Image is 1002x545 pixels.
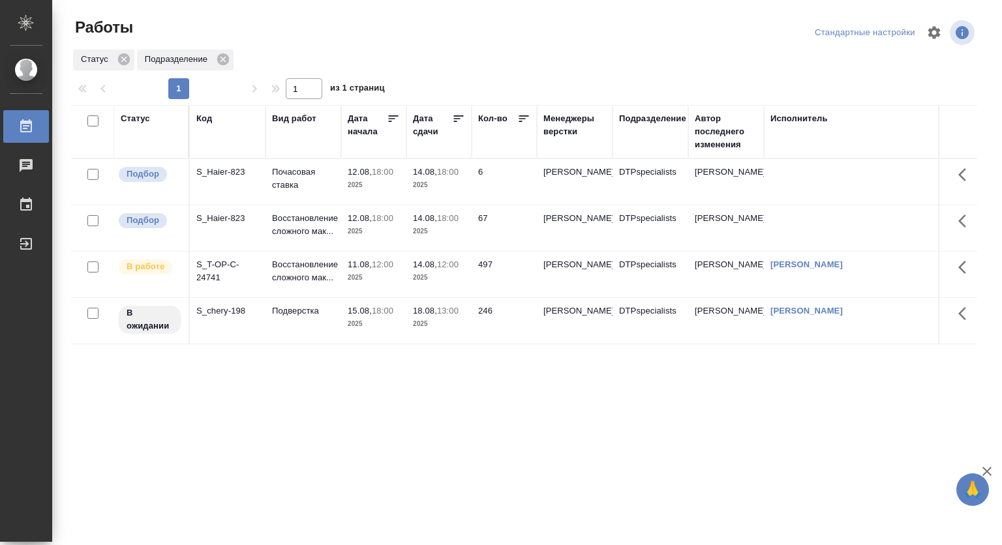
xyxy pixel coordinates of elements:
[543,166,606,179] p: [PERSON_NAME]
[413,213,437,223] p: 14.08,
[688,205,764,251] td: [PERSON_NAME]
[272,166,335,192] p: Почасовая ставка
[962,476,984,503] span: 🙏
[348,259,372,269] p: 11.08,
[372,167,393,177] p: 18:00
[613,252,688,297] td: DTPspecialists
[472,205,537,251] td: 67
[117,304,182,335] div: Исполнитель назначен, приступать к работе пока рано
[543,258,606,271] p: [PERSON_NAME]
[950,159,982,190] button: Здесь прячутся важные кнопки
[272,212,335,238] p: Восстановление сложного мак...
[372,213,393,223] p: 18:00
[196,212,259,225] div: S_Haier-823
[543,212,606,225] p: [PERSON_NAME]
[770,306,843,316] a: [PERSON_NAME]
[770,112,828,125] div: Исполнитель
[950,252,982,283] button: Здесь прячутся важные кнопки
[688,298,764,344] td: [PERSON_NAME]
[688,252,764,297] td: [PERSON_NAME]
[196,166,259,179] div: S_Haier-823
[196,112,212,125] div: Код
[413,225,465,238] p: 2025
[413,259,437,269] p: 14.08,
[413,179,465,192] p: 2025
[121,112,150,125] div: Статус
[472,252,537,297] td: 497
[950,20,977,45] span: Посмотреть информацию
[918,17,950,48] span: Настроить таблицу
[437,213,459,223] p: 18:00
[950,298,982,329] button: Здесь прячутся важные кнопки
[472,159,537,205] td: 6
[543,112,606,138] div: Менеджеры верстки
[348,317,400,331] p: 2025
[950,205,982,237] button: Здесь прячутся важные кнопки
[543,304,606,317] p: [PERSON_NAME]
[348,271,400,284] p: 2025
[812,23,918,43] div: split button
[472,298,537,344] td: 246
[413,317,465,331] p: 2025
[145,53,212,66] p: Подразделение
[196,258,259,284] div: S_T-OP-C-24741
[613,298,688,344] td: DTPspecialists
[272,304,335,317] p: Подверстка
[478,112,508,125] div: Кол-во
[272,112,316,125] div: Вид работ
[372,259,393,269] p: 12:00
[348,112,387,138] div: Дата начала
[348,167,372,177] p: 12.08,
[137,50,234,70] div: Подразделение
[437,259,459,269] p: 12:00
[413,271,465,284] p: 2025
[695,112,757,151] div: Автор последнего изменения
[127,168,159,181] p: Подбор
[127,260,164,273] p: В работе
[330,80,385,99] span: из 1 страниц
[127,214,159,227] p: Подбор
[127,306,173,332] p: В ожидании
[437,306,459,316] p: 13:00
[348,306,372,316] p: 15.08,
[413,306,437,316] p: 18.08,
[372,306,393,316] p: 18:00
[348,213,372,223] p: 12.08,
[81,53,113,66] p: Статус
[619,112,686,125] div: Подразделение
[117,166,182,183] div: Можно подбирать исполнителей
[413,167,437,177] p: 14.08,
[613,159,688,205] td: DTPspecialists
[348,225,400,238] p: 2025
[613,205,688,251] td: DTPspecialists
[688,159,764,205] td: [PERSON_NAME]
[72,17,133,38] span: Работы
[348,179,400,192] p: 2025
[413,112,452,138] div: Дата сдачи
[117,258,182,276] div: Исполнитель выполняет работу
[272,258,335,284] p: Восстановление сложного мак...
[73,50,134,70] div: Статус
[117,212,182,229] div: Можно подбирать исполнителей
[956,473,989,506] button: 🙏
[196,304,259,317] div: S_chery-198
[770,259,843,269] a: [PERSON_NAME]
[437,167,459,177] p: 18:00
